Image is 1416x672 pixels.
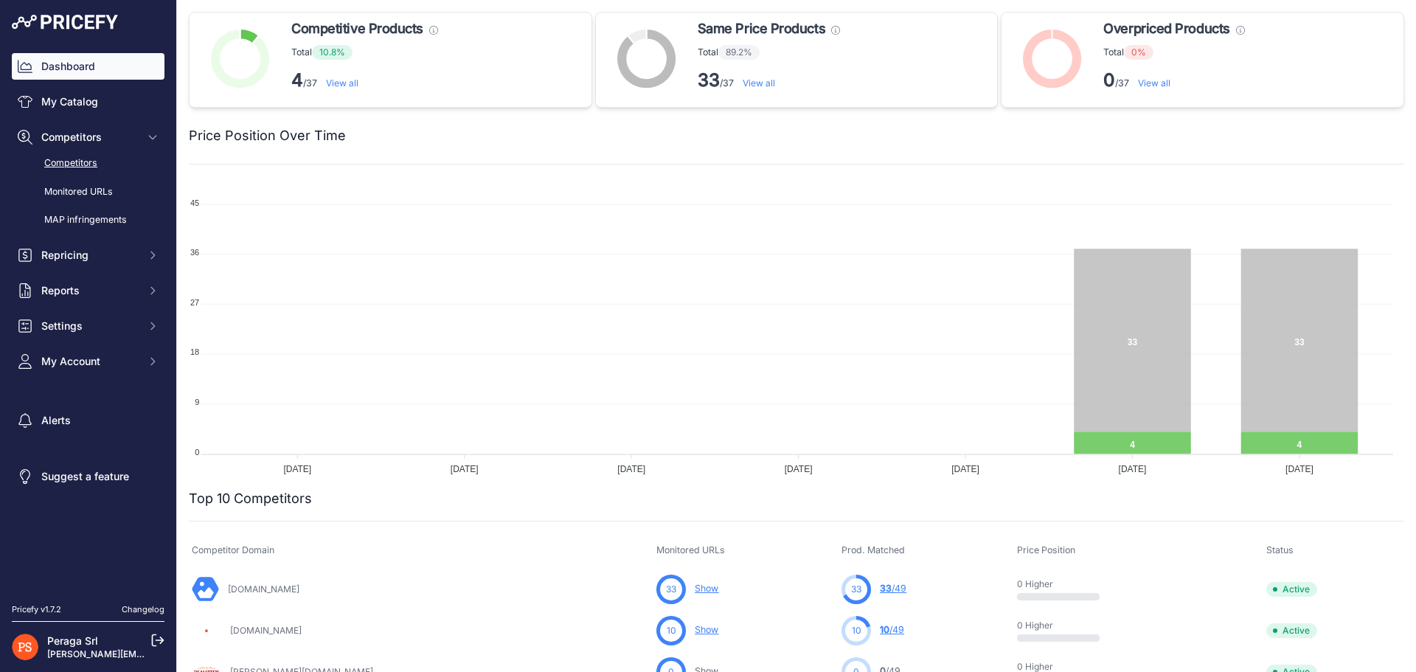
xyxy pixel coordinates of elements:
[195,448,199,457] tspan: 0
[1266,582,1317,597] span: Active
[1285,464,1313,474] tspan: [DATE]
[12,179,164,205] a: Monitored URLs
[190,198,199,207] tspan: 45
[851,583,861,596] span: 33
[785,464,813,474] tspan: [DATE]
[41,248,138,263] span: Repricing
[12,348,164,375] button: My Account
[41,130,138,145] span: Competitors
[1017,544,1075,555] span: Price Position
[12,313,164,339] button: Settings
[291,69,438,92] p: /37
[695,583,718,594] a: Show
[122,604,164,614] a: Changelog
[12,277,164,304] button: Reports
[326,77,358,89] a: View all
[656,544,725,555] span: Monitored URLs
[189,125,346,146] h2: Price Position Over Time
[41,354,138,369] span: My Account
[1266,623,1317,638] span: Active
[12,15,118,30] img: Pricefy Logo
[698,69,720,91] strong: 33
[698,18,825,39] span: Same Price Products
[1138,77,1170,89] a: View all
[666,583,676,596] span: 33
[667,624,676,637] span: 10
[1266,544,1294,555] span: Status
[841,544,905,555] span: Prod. Matched
[230,625,302,636] a: [DOMAIN_NAME]
[41,283,138,298] span: Reports
[1124,45,1153,60] span: 0%
[47,648,274,659] a: [PERSON_NAME][EMAIL_ADDRESS][DOMAIN_NAME]
[880,624,904,635] a: 10/49
[1017,620,1111,631] p: 0 Higher
[1119,464,1147,474] tspan: [DATE]
[12,407,164,434] a: Alerts
[12,124,164,150] button: Competitors
[1103,69,1115,91] strong: 0
[718,45,760,60] span: 89.2%
[880,583,892,594] span: 33
[695,624,718,635] a: Show
[1103,18,1229,39] span: Overpriced Products
[852,624,861,637] span: 10
[12,150,164,176] a: Competitors
[283,464,311,474] tspan: [DATE]
[12,207,164,233] a: MAP infringements
[698,69,840,92] p: /37
[12,53,164,586] nav: Sidebar
[451,464,479,474] tspan: [DATE]
[47,634,98,647] a: Peraga Srl
[192,544,274,555] span: Competitor Domain
[880,583,906,594] a: 33/49
[743,77,775,89] a: View all
[291,45,438,60] p: Total
[951,464,979,474] tspan: [DATE]
[12,53,164,80] a: Dashboard
[12,89,164,115] a: My Catalog
[1017,578,1111,590] p: 0 Higher
[189,488,312,509] h2: Top 10 Competitors
[190,347,199,356] tspan: 18
[291,69,303,91] strong: 4
[1103,69,1244,92] p: /37
[312,45,353,60] span: 10.8%
[12,242,164,269] button: Repricing
[41,319,138,333] span: Settings
[190,248,199,257] tspan: 36
[617,464,645,474] tspan: [DATE]
[698,45,840,60] p: Total
[1103,45,1244,60] p: Total
[12,463,164,490] a: Suggest a feature
[228,583,299,595] a: [DOMAIN_NAME]
[291,18,423,39] span: Competitive Products
[195,398,199,406] tspan: 9
[880,624,889,635] span: 10
[190,298,199,307] tspan: 27
[12,603,61,616] div: Pricefy v1.7.2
